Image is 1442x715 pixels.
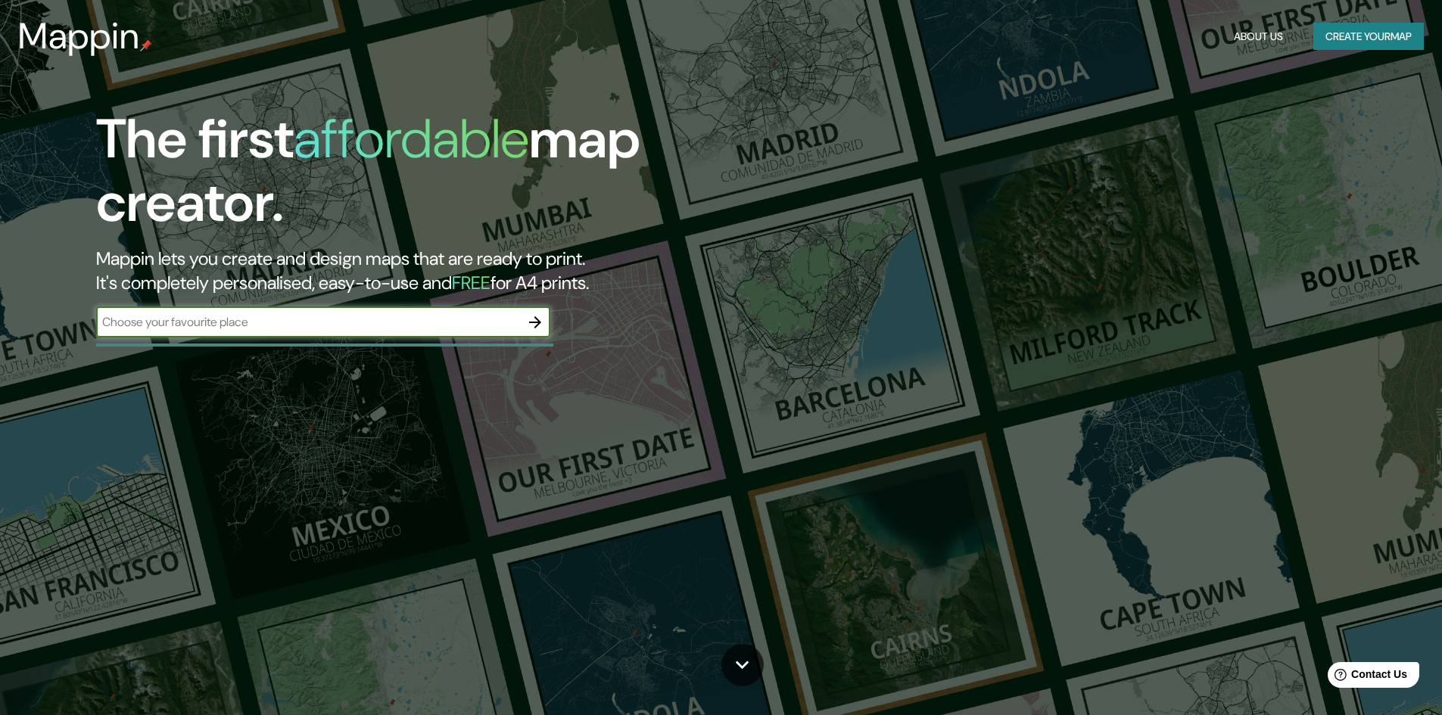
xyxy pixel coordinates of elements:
img: mappin-pin [140,39,152,51]
iframe: Help widget launcher [1307,656,1425,698]
h5: FREE [452,271,491,294]
button: Create yourmap [1313,23,1424,51]
h1: affordable [294,104,529,174]
button: About Us [1228,23,1289,51]
h2: Mappin lets you create and design maps that are ready to print. It's completely personalised, eas... [96,247,818,295]
input: Choose your favourite place [96,313,520,331]
h1: The first map creator. [96,107,818,247]
h3: Mappin [18,15,140,58]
